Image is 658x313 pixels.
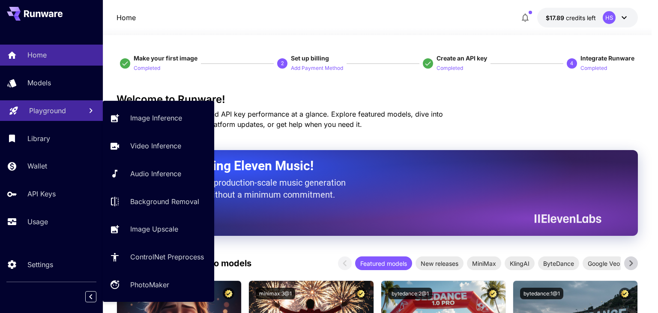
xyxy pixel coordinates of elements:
button: bytedance:2@1 [388,288,432,299]
span: Create an API key [437,54,487,62]
h2: Now Supporting Eleven Music! [138,158,595,174]
span: Google Veo [583,259,625,268]
p: PhotoMaker [130,280,169,290]
button: Certified Model – Vetted for best performance and includes a commercial license. [487,288,499,299]
span: Integrate Runware [580,54,634,62]
a: Background Removal [103,191,214,212]
button: minimax:3@1 [256,288,295,299]
span: $17.89 [546,14,566,21]
p: Settings [27,259,53,270]
a: Video Inference [103,135,214,156]
p: Image Inference [130,113,182,123]
p: Audio Inference [130,169,181,179]
button: Certified Model – Vetted for best performance and includes a commercial license. [223,288,234,299]
p: Background Removal [130,196,199,207]
button: Certified Model – Vetted for best performance and includes a commercial license. [355,288,367,299]
p: Playground [29,105,66,116]
p: API Keys [27,189,56,199]
button: $17.88586 [537,8,638,27]
button: Certified Model – Vetted for best performance and includes a commercial license. [619,288,631,299]
span: Set up billing [291,54,329,62]
a: Image Upscale [103,219,214,240]
button: bytedance:1@1 [520,288,563,299]
p: Completed [580,64,607,72]
a: Image Inference [103,108,214,129]
p: Add Payment Method [291,64,343,72]
div: HS [603,11,616,24]
button: Collapse sidebar [85,291,96,302]
p: 4 [570,60,573,67]
span: credits left [566,14,596,21]
p: The only way to get production-scale music generation from Eleven Labs without a minimum commitment. [138,177,352,201]
p: Completed [134,64,160,72]
span: New releases [416,259,464,268]
span: ByteDance [538,259,579,268]
p: 2 [281,60,284,67]
p: Usage [27,217,48,227]
p: Models [27,78,51,88]
div: Collapse sidebar [92,289,103,304]
span: MiniMax [467,259,501,268]
p: Video Inference [130,141,181,151]
p: Wallet [27,161,47,171]
span: Featured models [355,259,412,268]
span: KlingAI [505,259,535,268]
a: Audio Inference [103,163,214,184]
div: $17.88586 [546,13,596,22]
span: Make your first image [134,54,197,62]
a: PhotoMaker [103,274,214,295]
p: ControlNet Preprocess [130,252,204,262]
h3: Welcome to Runware! [117,93,638,105]
span: Check out your usage stats and API key performance at a glance. Explore featured models, dive int... [117,110,443,129]
p: Completed [437,64,463,72]
p: Library [27,133,50,144]
p: Image Upscale [130,224,178,234]
nav: breadcrumb [117,12,136,23]
p: Home [27,50,47,60]
a: ControlNet Preprocess [103,247,214,268]
p: Home [117,12,136,23]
